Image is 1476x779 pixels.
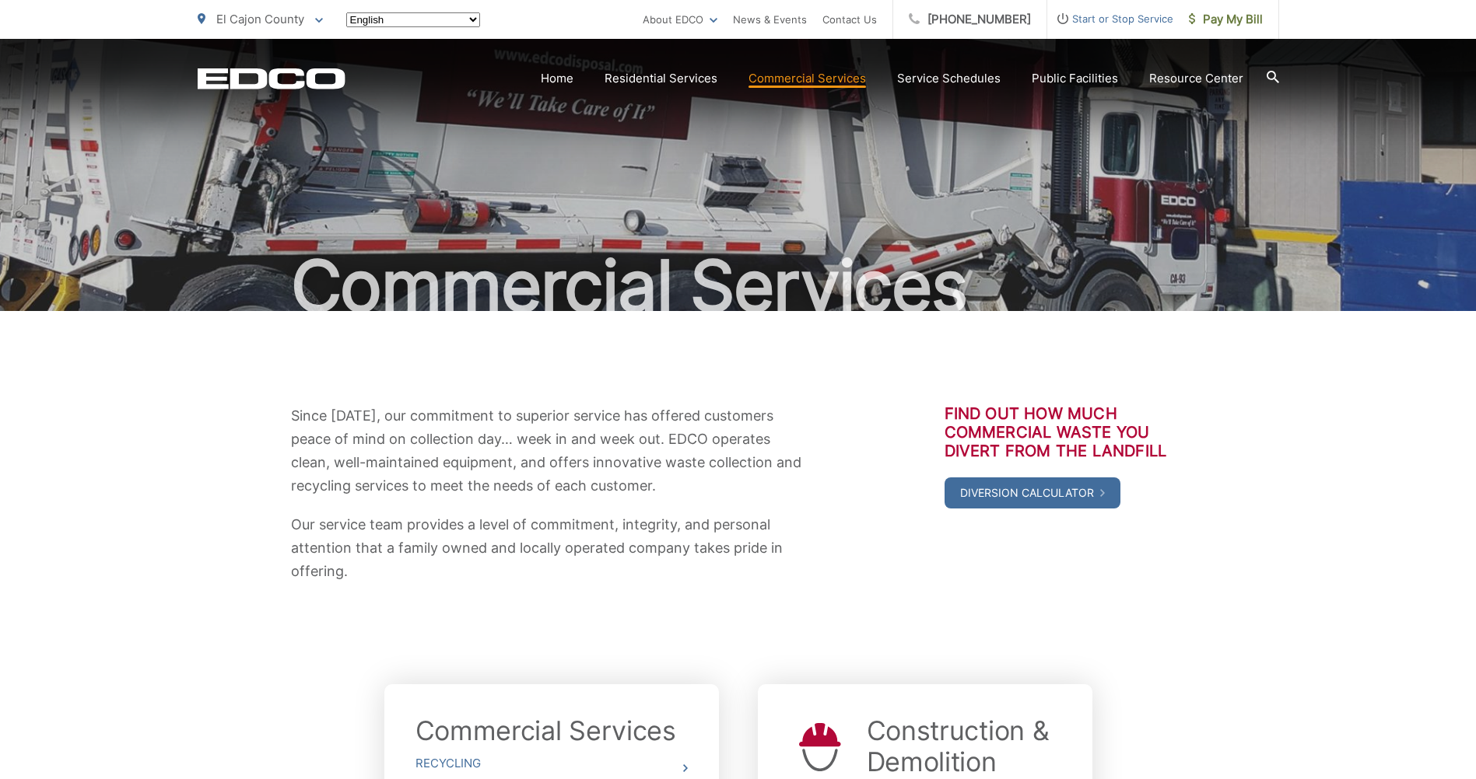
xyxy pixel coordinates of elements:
a: Commercial Services [749,69,866,88]
a: News & Events [733,10,807,29]
a: Public Facilities [1032,69,1118,88]
a: Diversion Calculator [945,477,1120,508]
h3: Find out how much commercial waste you divert from the landfill [945,404,1186,460]
p: Our service team provides a level of commitment, integrity, and personal attention that a family ... [291,513,812,583]
a: Service Schedules [897,69,1001,88]
a: Residential Services [605,69,717,88]
a: Contact Us [822,10,877,29]
select: Select a language [346,12,480,27]
a: About EDCO [643,10,717,29]
h1: Commercial Services [198,247,1279,325]
span: El Cajon County [216,12,304,26]
p: Since [DATE], our commitment to superior service has offered customers peace of mind on collectio... [291,404,812,498]
a: Construction & Demolition [867,715,1061,777]
a: Resource Center [1149,69,1243,88]
a: EDCD logo. Return to the homepage. [198,68,345,89]
span: Pay My Bill [1189,10,1263,29]
a: Commercial Services [415,715,676,746]
a: Home [541,69,573,88]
